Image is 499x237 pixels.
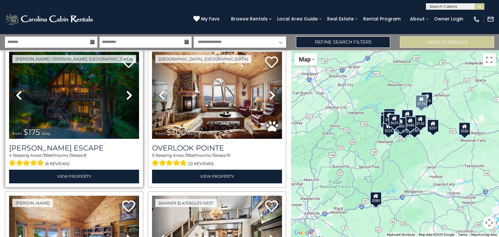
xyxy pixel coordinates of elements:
[9,170,139,183] a: View Property
[152,170,282,183] a: View Property
[296,36,390,48] a: Refine Search Filters
[44,153,46,158] span: 3
[152,152,282,168] div: Sleeping Areas / Bathrooms / Sleeps:
[228,14,271,24] a: Browse Rentals
[383,122,394,135] div: $225
[473,16,480,23] img: phone-regular-white.png
[155,55,251,63] a: [GEOGRAPHIC_DATA], [GEOGRAPHIC_DATA]
[370,191,382,204] div: $580
[427,119,439,132] div: $297
[471,233,497,236] a: Report a map error
[9,152,139,168] div: Sleeping Areas / Bathrooms / Sleeps:
[459,122,470,135] div: $550
[12,131,22,136] span: from
[155,131,165,136] span: from
[152,52,282,139] img: thumbnail_163477009.jpeg
[400,36,494,48] button: Update Results
[12,55,136,63] a: [PERSON_NAME] / [PERSON_NAME], [GEOGRAPHIC_DATA]
[293,229,314,237] a: Open this area in Google Maps (opens a new window)
[458,233,467,236] a: Terms
[12,199,53,207] a: [PERSON_NAME]
[360,14,404,24] a: Rental Program
[389,114,400,127] div: $625
[483,216,496,229] button: Map camera controls
[483,53,496,66] button: Toggle fullscreen view
[188,160,214,168] span: (12 reviews)
[152,144,282,152] a: Overlook Pointe
[23,127,40,137] span: $175
[122,200,135,214] a: Add to favorites
[5,13,95,26] img: White-1-2.png
[416,95,427,108] div: $175
[201,16,220,22] span: My Favs
[84,153,86,158] span: 8
[427,119,439,132] div: $325
[166,127,186,137] span: $300
[265,56,278,70] a: Add to favorites
[383,111,395,124] div: $425
[299,56,311,63] span: Map
[380,114,392,127] div: $230
[274,14,321,24] a: Local Area Guide
[226,153,230,158] span: 10
[398,122,410,135] div: $375
[9,52,139,139] img: thumbnail_168627805.jpeg
[384,108,395,121] div: $125
[293,229,314,237] img: Google
[155,199,217,207] a: Banner Elk/Eagles Nest
[324,14,357,24] a: Real Estate
[395,117,406,130] div: $400
[387,232,415,237] button: Keyboard shortcuts
[415,115,426,128] div: $130
[186,153,188,158] span: 3
[421,92,433,105] div: $175
[45,160,70,168] span: (6 reviews)
[187,131,197,136] span: daily
[42,131,51,136] span: daily
[9,144,139,152] a: [PERSON_NAME] Escape
[294,53,317,65] button: Change map style
[404,116,416,129] div: $480
[402,110,413,123] div: $349
[419,233,454,236] span: Map data ©2025 Google
[407,14,428,24] a: About
[409,122,420,135] div: $140
[193,16,221,23] a: My Favs
[487,16,494,23] img: mail-regular-white.png
[9,144,139,152] h3: Todd Escape
[431,14,467,24] a: Owner Login
[152,153,154,158] span: 5
[265,200,278,214] a: Add to favorites
[9,153,12,158] span: 4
